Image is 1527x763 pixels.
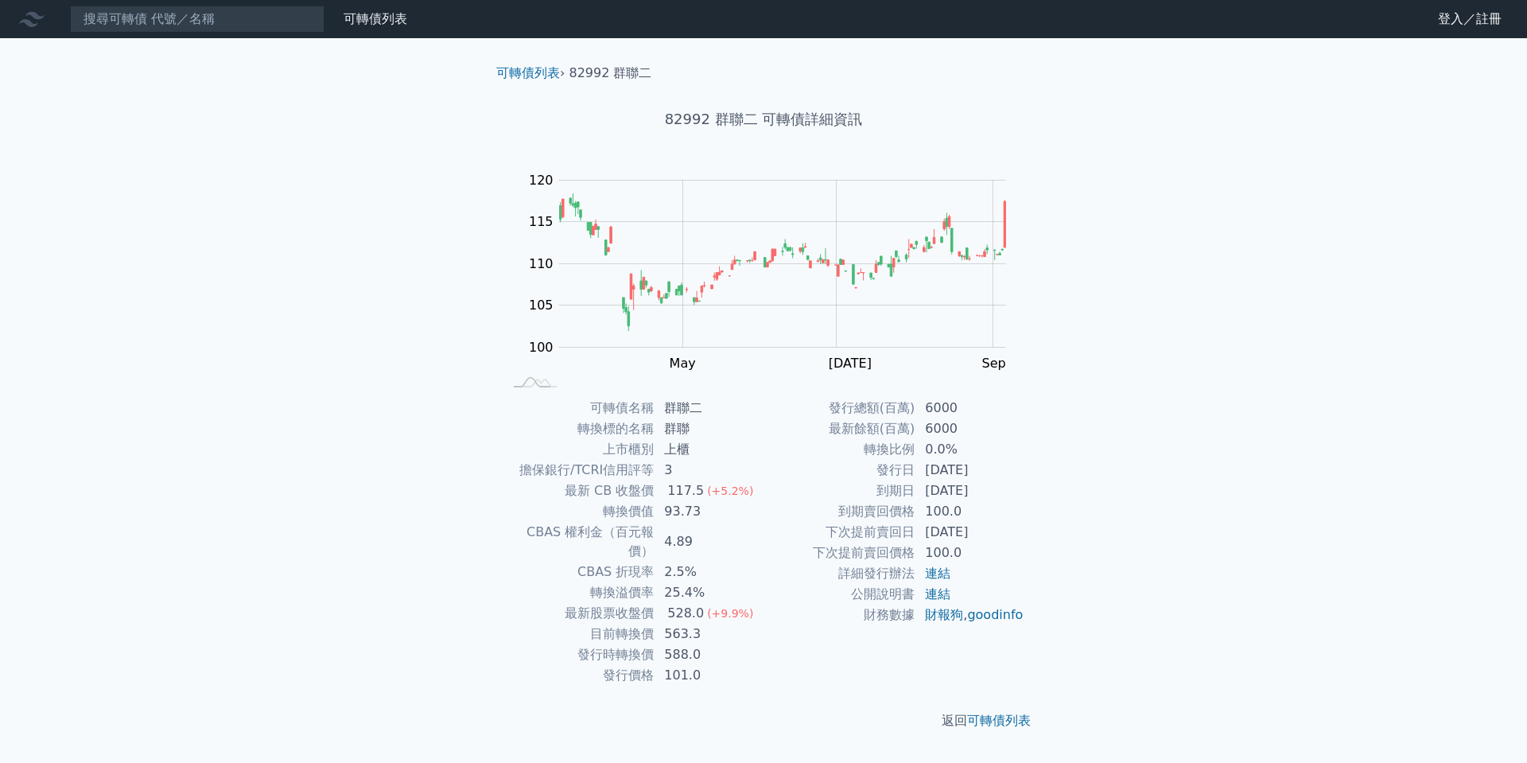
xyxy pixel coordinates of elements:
a: goodinfo [967,607,1023,622]
a: 連結 [925,566,950,581]
td: 發行日 [763,460,915,481]
li: › [496,64,565,83]
td: 0.0% [915,439,1024,460]
div: 117.5 [664,481,707,500]
tspan: 120 [529,173,554,188]
g: Chart [521,173,1030,371]
h1: 82992 群聯二 可轉債詳細資訊 [484,108,1043,130]
td: 3 [655,460,763,481]
td: 詳細發行辦法 [763,563,915,584]
a: 可轉債列表 [344,11,407,26]
tspan: 115 [529,214,554,229]
td: 101.0 [655,665,763,686]
tspan: May [670,356,696,371]
span: (+9.9%) [707,607,753,620]
td: 下次提前賣回日 [763,522,915,543]
td: 轉換比例 [763,439,915,460]
tspan: [DATE] [829,356,872,371]
td: 563.3 [655,624,763,644]
a: 登入／註冊 [1425,6,1514,32]
td: CBAS 權利金（百元報價） [503,522,655,562]
li: 82992 群聯二 [569,64,652,83]
td: 4.89 [655,522,763,562]
td: 最新 CB 收盤價 [503,481,655,501]
td: 下次提前賣回價格 [763,543,915,563]
td: 公開說明書 [763,584,915,605]
td: 轉換價值 [503,501,655,522]
a: 可轉債列表 [496,65,560,80]
td: 6000 [915,418,1024,439]
td: 發行時轉換價 [503,644,655,665]
td: 財務數據 [763,605,915,625]
td: 群聯二 [655,398,763,418]
td: [DATE] [915,460,1024,481]
td: 發行價格 [503,665,655,686]
td: 轉換溢價率 [503,582,655,603]
td: 上市櫃別 [503,439,655,460]
td: 上櫃 [655,439,763,460]
td: CBAS 折現率 [503,562,655,582]
div: 528.0 [664,604,707,623]
td: 100.0 [915,501,1024,522]
td: 目前轉換價 [503,624,655,644]
td: 可轉債名稱 [503,398,655,418]
tspan: 100 [529,340,554,355]
td: 93.73 [655,501,763,522]
td: [DATE] [915,481,1024,501]
td: 6000 [915,398,1024,418]
tspan: 105 [529,298,554,313]
td: 2.5% [655,562,763,582]
td: 發行總額(百萬) [763,398,915,418]
td: 588.0 [655,644,763,665]
input: 搜尋可轉債 代號／名稱 [70,6,324,33]
span: (+5.2%) [707,485,753,497]
td: 最新股票收盤價 [503,603,655,624]
td: 群聯 [655,418,763,439]
a: 可轉債列表 [967,713,1031,728]
td: 擔保銀行/TCRI信用評等 [503,460,655,481]
td: [DATE] [915,522,1024,543]
tspan: 110 [529,256,554,271]
a: 財報狗 [925,607,963,622]
tspan: Sep [982,356,1006,371]
a: 連結 [925,586,950,601]
td: 100.0 [915,543,1024,563]
td: 到期賣回價格 [763,501,915,522]
td: 25.4% [655,582,763,603]
td: , [915,605,1024,625]
td: 到期日 [763,481,915,501]
p: 返回 [484,711,1043,730]
td: 轉換標的名稱 [503,418,655,439]
td: 最新餘額(百萬) [763,418,915,439]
